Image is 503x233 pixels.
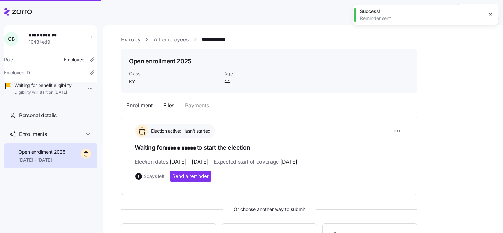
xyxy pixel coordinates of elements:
[280,158,297,166] span: [DATE]
[135,158,208,166] span: Election dates
[149,128,211,134] span: Election active: Hasn't started
[14,90,71,95] span: Eligibility will start on [DATE]
[360,15,483,22] div: Reminder sent
[29,39,50,45] span: 10434ed9
[185,103,209,108] span: Payments
[163,103,174,108] span: Files
[170,158,208,166] span: [DATE] - [DATE]
[19,111,57,119] span: Personal details
[224,70,290,77] span: Age
[18,157,65,163] span: [DATE] - [DATE]
[126,103,153,108] span: Enrollment
[64,56,84,63] span: Employee
[129,57,191,65] h1: Open enrollment 2025
[4,69,30,76] span: Employee ID
[121,206,417,213] span: Or choose another way to submit
[135,143,404,153] h1: Waiting for to start the election
[214,158,297,166] span: Expected start of coverage
[121,36,141,44] a: Extropy
[14,82,71,89] span: Waiting for benefit eligibility
[19,130,47,138] span: Enrollments
[224,78,290,85] span: 44
[82,69,84,76] span: -
[129,78,219,85] span: KY
[170,171,211,182] button: Send a reminder
[8,36,14,41] span: C B
[144,173,165,180] span: 2 days left
[129,70,219,77] span: Class
[4,56,13,63] span: Role
[154,36,189,44] a: All employees
[172,173,209,180] span: Send a reminder
[18,149,65,155] span: Open enrollment 2025
[360,8,483,14] div: Success!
